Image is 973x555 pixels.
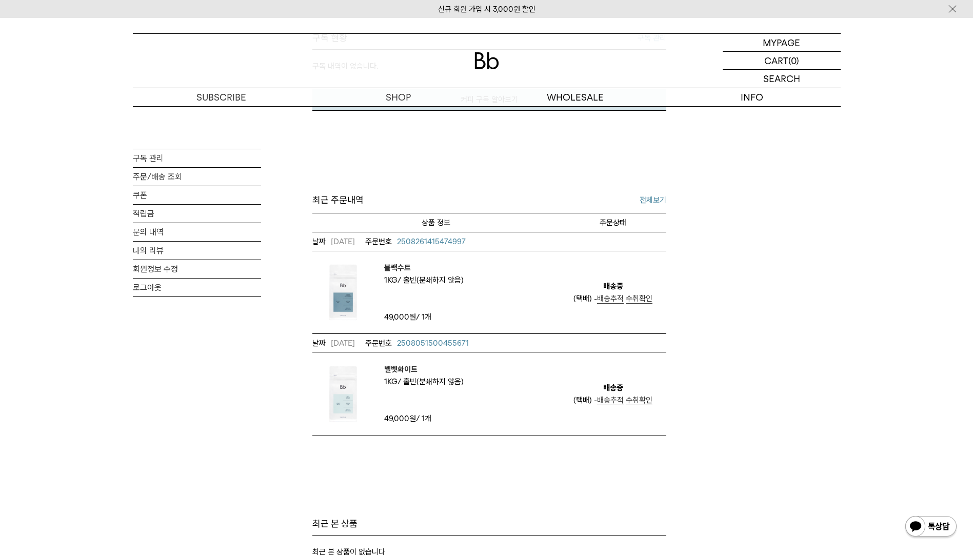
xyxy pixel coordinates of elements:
a: SHOP [310,88,487,106]
a: MYPAGE [723,34,841,52]
a: 배송추적 [597,294,624,304]
a: 배송추적 [597,395,624,405]
th: 주문상태 [560,213,666,232]
span: 2508261415474997 [397,237,466,246]
span: 2508051500455671 [397,339,469,348]
td: / 1개 [384,311,471,323]
strong: 49,000원 [384,414,416,423]
a: 전체보기 [640,194,666,206]
p: CART [764,52,788,69]
a: 로그아웃 [133,279,261,296]
em: [DATE] [312,337,355,349]
span: 최근 주문내역 [312,193,364,208]
p: 최근 본 상품 [312,518,666,530]
a: 2508051500455671 [365,337,469,349]
img: 카카오톡 채널 1:1 채팅 버튼 [904,515,958,540]
a: 2508261415474997 [365,235,466,248]
img: 블랙수트 [312,262,374,323]
strong: 49,000원 [384,312,416,322]
a: 나의 리뷰 [133,242,261,260]
img: 로고 [474,52,499,69]
a: 수취확인 [626,395,652,405]
em: 배송중 [603,280,623,292]
div: (택배) - [573,292,652,305]
a: 주문/배송 조회 [133,168,261,186]
a: SUBSCRIBE [133,88,310,106]
span: 1kg [384,377,401,386]
a: CART (0) [723,52,841,70]
em: [DATE] [312,235,355,248]
div: (택배) - [573,394,652,406]
a: 쿠폰 [133,186,261,204]
th: 상품명/옵션 [312,213,560,232]
p: WHOLESALE [487,88,664,106]
a: 구독 관리 [133,149,261,167]
span: 1kg [384,275,401,285]
p: INFO [664,88,841,106]
a: 회원정보 수정 [133,260,261,278]
a: 적립금 [133,205,261,223]
em: 배송중 [603,382,623,394]
p: MYPAGE [763,34,800,51]
a: 수취확인 [626,294,652,304]
a: 블랙수트 [384,262,464,274]
span: 홀빈(분쇄하지 않음) [403,275,464,285]
a: 신규 회원 가입 시 3,000원 할인 [438,5,535,14]
a: 문의 내역 [133,223,261,241]
p: SEARCH [763,70,800,88]
span: 홀빈(분쇄하지 않음) [403,377,464,386]
td: / 1개 [384,412,471,425]
p: (0) [788,52,799,69]
img: 벨벳화이트 [312,363,374,425]
span: 수취확인 [626,294,652,303]
a: 벨벳화이트 [384,363,464,375]
span: 배송추적 [597,294,624,303]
